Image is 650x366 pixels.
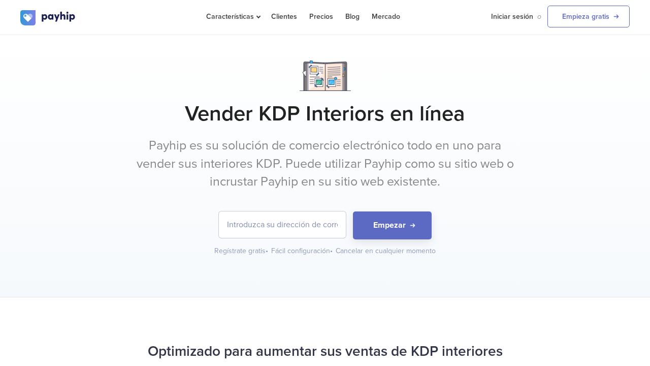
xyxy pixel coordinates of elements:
[20,10,76,25] img: logo.svg
[336,246,436,256] div: Cancelar en cualquier momento
[20,101,630,127] h1: Vender KDP Interiors en línea
[266,247,268,255] span: •
[214,246,269,256] div: Regístrate gratis
[353,211,432,239] button: Empezar
[219,211,346,238] input: Introduzca su dirección de correo electrónico
[206,12,259,21] span: Características
[330,247,333,255] span: •
[547,6,630,27] a: Empieza gratis
[300,60,351,91] img: Notebook.png
[271,246,334,256] div: Fácil configuración
[135,137,515,191] p: Payhip es su solución de comercio electrónico todo en uno para vender sus interiores KDP. Puede u...
[20,338,630,365] h2: Optimizado para aumentar sus ventas de KDP interiores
